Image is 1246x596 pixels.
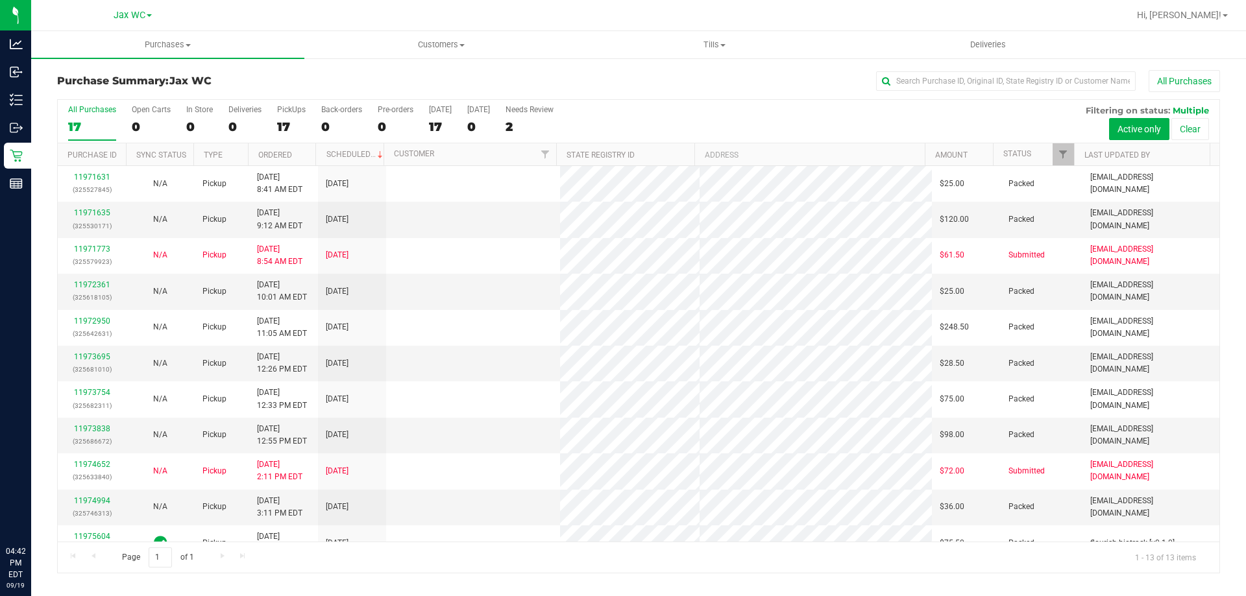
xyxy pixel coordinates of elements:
[74,280,110,289] a: 11972361
[940,249,964,261] span: $61.50
[940,465,964,477] span: $72.00
[153,501,167,513] button: N/A
[228,105,262,114] div: Deliveries
[257,207,302,232] span: [DATE] 9:12 AM EDT
[1090,351,1212,375] span: [EMAIL_ADDRESS][DOMAIN_NAME]
[326,285,348,298] span: [DATE]
[74,460,110,469] a: 11974652
[153,430,167,439] span: Not Applicable
[851,31,1125,58] a: Deliveries
[153,466,167,475] span: Not Applicable
[67,150,117,160] a: Purchase ID
[257,530,302,555] span: [DATE] 4:02 PM EDT
[13,492,52,531] iframe: Resource center
[378,105,413,114] div: Pre-orders
[694,143,925,166] th: Address
[154,534,167,552] span: In Sync
[1008,357,1034,370] span: Packed
[1090,171,1212,196] span: [EMAIL_ADDRESS][DOMAIN_NAME]
[68,119,116,134] div: 17
[153,357,167,370] button: N/A
[202,321,226,333] span: Pickup
[149,547,172,567] input: 1
[1008,249,1045,261] span: Submitted
[1090,243,1212,268] span: [EMAIL_ADDRESS][DOMAIN_NAME]
[467,105,490,114] div: [DATE]
[153,179,167,188] span: Not Applicable
[277,119,306,134] div: 17
[153,429,167,441] button: N/A
[202,465,226,477] span: Pickup
[257,315,307,340] span: [DATE] 11:05 AM EDT
[467,119,490,134] div: 0
[1008,393,1034,405] span: Packed
[202,429,226,441] span: Pickup
[153,321,167,333] button: N/A
[153,178,167,190] button: N/A
[326,465,348,477] span: [DATE]
[153,250,167,259] span: Not Applicable
[321,119,362,134] div: 0
[153,465,167,477] button: N/A
[326,501,348,513] span: [DATE]
[10,177,23,190] inline-svg: Reports
[153,359,167,368] span: Not Applicable
[136,150,186,160] a: Sync Status
[1149,70,1220,92] button: All Purchases
[202,178,226,190] span: Pickup
[228,119,262,134] div: 0
[940,321,969,333] span: $248.50
[74,532,110,541] a: 11975604
[1086,105,1170,115] span: Filtering on status:
[74,208,110,217] a: 11971635
[1137,10,1221,20] span: Hi, [PERSON_NAME]!
[378,119,413,134] div: 0
[31,39,304,51] span: Purchases
[257,279,307,304] span: [DATE] 10:01 AM EDT
[1090,315,1212,340] span: [EMAIL_ADDRESS][DOMAIN_NAME]
[66,184,118,196] p: (325527845)
[940,357,964,370] span: $28.50
[940,178,964,190] span: $25.00
[153,322,167,331] span: Not Applicable
[506,119,554,134] div: 2
[74,388,110,397] a: 11973754
[66,507,118,519] p: (325746313)
[10,38,23,51] inline-svg: Analytics
[1090,207,1212,232] span: [EMAIL_ADDRESS][DOMAIN_NAME]
[1008,321,1034,333] span: Packed
[1171,118,1209,140] button: Clear
[578,31,851,58] a: Tills
[153,502,167,511] span: Not Applicable
[1173,105,1209,115] span: Multiple
[111,547,204,567] span: Page of 1
[940,537,964,549] span: $75.50
[1008,429,1034,441] span: Packed
[940,285,964,298] span: $25.00
[935,150,968,160] a: Amount
[1090,423,1212,447] span: [EMAIL_ADDRESS][DOMAIN_NAME]
[6,580,25,590] p: 09/19
[1090,387,1212,411] span: [EMAIL_ADDRESS][DOMAIN_NAME]
[10,149,23,162] inline-svg: Retail
[506,105,554,114] div: Needs Review
[1090,459,1212,483] span: [EMAIL_ADDRESS][DOMAIN_NAME]
[394,149,434,158] a: Customer
[10,93,23,106] inline-svg: Inventory
[277,105,306,114] div: PickUps
[567,150,635,160] a: State Registry ID
[186,119,213,134] div: 0
[321,105,362,114] div: Back-orders
[940,501,964,513] span: $36.00
[66,220,118,232] p: (325530171)
[153,215,167,224] span: Not Applicable
[74,424,110,433] a: 11973838
[1008,178,1034,190] span: Packed
[326,357,348,370] span: [DATE]
[153,213,167,226] button: N/A
[153,393,167,405] button: N/A
[953,39,1023,51] span: Deliveries
[66,291,118,304] p: (325618105)
[66,328,118,340] p: (325642631)
[1003,149,1031,158] a: Status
